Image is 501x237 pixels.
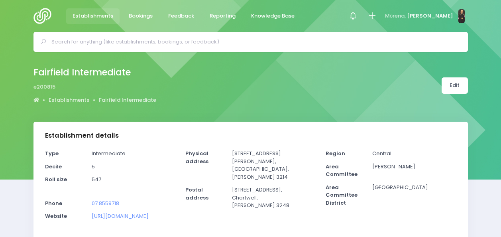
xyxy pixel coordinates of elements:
a: Bookings [122,8,159,24]
img: Logo [33,8,56,24]
a: Edit [442,77,468,94]
strong: Physical address [185,150,208,165]
p: Intermediate [92,150,175,158]
strong: Decile [45,163,62,170]
span: Knowledge Base [251,12,295,20]
strong: Roll size [45,176,67,183]
p: [GEOGRAPHIC_DATA] [372,184,456,192]
a: 07 8559718 [92,199,119,207]
a: Knowledge Base [245,8,301,24]
span: Bookings [129,12,153,20]
span: Mōrena, [385,12,406,20]
strong: Phone [45,199,62,207]
p: 5 [92,163,175,171]
input: Search for anything (like establishments, bookings, or feedback) [51,36,457,48]
p: 547 [92,176,175,184]
img: N [458,9,465,23]
a: Feedback [162,8,201,24]
h3: Establishment details [45,132,119,140]
a: Fairfield Intermediate [99,96,156,104]
a: [URL][DOMAIN_NAME] [92,212,149,220]
a: Establishments [49,96,89,104]
strong: Region [326,150,345,157]
p: [STREET_ADDRESS][PERSON_NAME], [GEOGRAPHIC_DATA], [PERSON_NAME] 3214 [232,150,316,181]
strong: Area Committee District [326,184,358,207]
a: Reporting [203,8,242,24]
strong: Type [45,150,59,157]
p: [PERSON_NAME] [372,163,456,171]
p: Central [372,150,456,158]
span: e200815 [33,83,55,91]
span: Reporting [210,12,236,20]
span: Establishments [73,12,113,20]
a: Establishments [66,8,120,24]
span: Feedback [168,12,194,20]
strong: Website [45,212,67,220]
strong: Area Committee [326,163,358,178]
h2: Fairfield Intermediate [33,67,150,78]
p: [STREET_ADDRESS], Chartwell, [PERSON_NAME] 3248 [232,186,316,209]
strong: Postal address [185,186,208,201]
span: [PERSON_NAME] [407,12,453,20]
